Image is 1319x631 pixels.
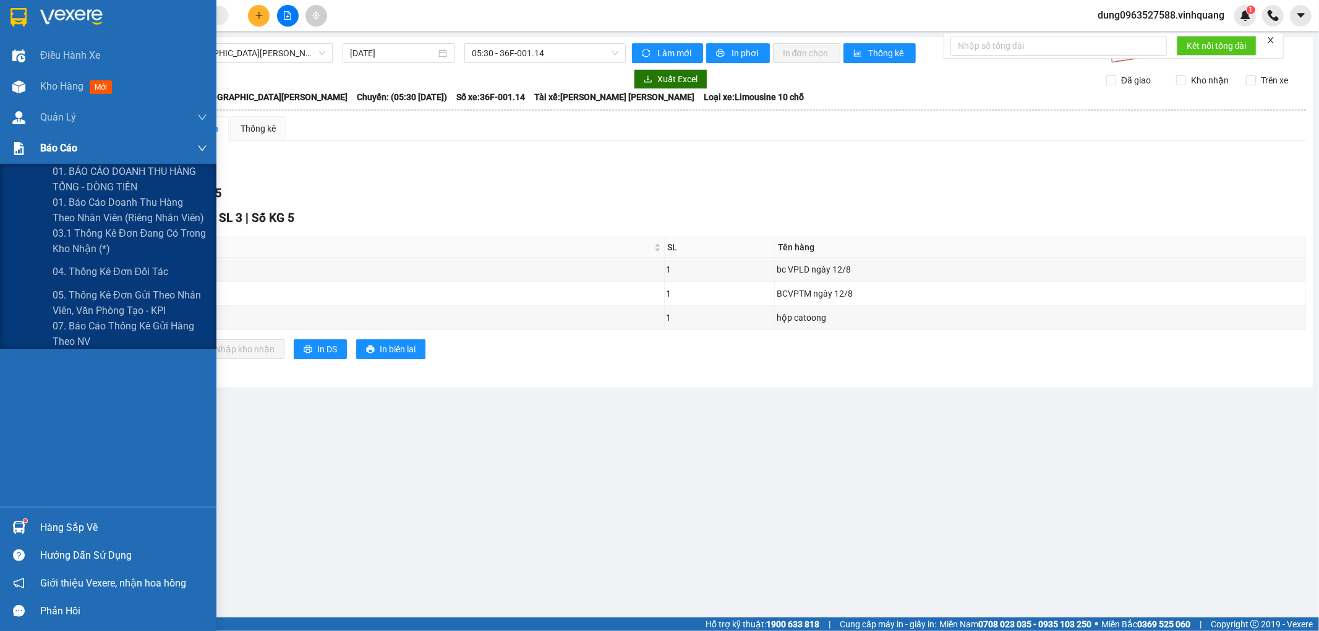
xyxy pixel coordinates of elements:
span: Chuyến: (05:30 [DATE]) [357,90,447,104]
button: caret-down [1290,5,1312,27]
img: warehouse-icon [12,111,25,124]
span: notification [13,577,25,589]
span: Miền Bắc [1101,617,1190,631]
td: LD1208250375 [117,258,665,282]
span: mới [90,80,112,94]
span: In DS [317,342,337,356]
span: Miền Nam [939,617,1091,631]
button: downloadNhập kho nhận [191,339,284,359]
strong: 0369 525 060 [1137,619,1190,629]
input: Nhập số tổng đài [950,36,1167,56]
span: Tài xế: [PERSON_NAME] [PERSON_NAME] [534,90,694,104]
div: bc VPLD ngày 12/8 [777,263,1304,276]
span: 01. BÁO CÁO DOANH THU HÀNG TỔNG - DÒNG TIỀN [53,164,207,195]
span: Kho hàng [40,80,83,92]
span: copyright [1250,620,1259,629]
div: Hướng dẫn sử dụng [40,546,207,565]
div: BCVPTM ngày 12/8 [777,287,1304,300]
span: In phơi [732,46,760,60]
span: caret-down [1296,10,1307,21]
span: printer [304,345,312,355]
button: Kết nối tổng đài [1177,36,1257,56]
img: warehouse-icon [12,49,25,62]
sup: 1 [1247,6,1255,14]
span: down [197,112,207,122]
td: TM1208250377 [117,282,665,306]
button: file-add [277,5,299,27]
td: TM1208250373 [117,306,665,330]
sup: 1 [23,519,27,523]
button: syncLàm mới [632,43,703,63]
input: 13/08/2025 [350,46,436,60]
img: solution-icon [12,142,25,155]
img: warehouse-icon [12,80,25,93]
span: bar-chart [853,49,864,59]
th: SL [665,237,775,258]
span: In biên lai [380,342,416,356]
button: aim [305,5,327,27]
span: Kho nhận [1186,74,1234,87]
span: dung0963527588.vinhquang [1088,7,1234,23]
span: Giới thiệu Vexere, nhận hoa hồng [40,575,186,591]
span: 04. Thống kê đơn đối tác [53,264,168,279]
button: printerIn phơi [706,43,770,63]
button: downloadXuất Excel [634,69,707,89]
th: Tên hàng [775,237,1306,258]
span: SL 3 [219,211,242,225]
button: In đơn chọn [773,43,840,63]
span: close [1266,36,1275,44]
span: Trên xe [1256,74,1293,87]
div: Phản hồi [40,602,207,620]
span: question-circle [13,549,25,561]
div: hộp catoong [777,311,1304,324]
div: TM1208250373 [119,309,662,326]
span: 03.1 Thống kê đơn đang có trong kho nhận (*) [53,226,207,256]
span: printer [366,345,375,355]
span: Cung cấp máy in - giấy in: [840,617,936,631]
button: plus [248,5,270,27]
span: plus [255,11,263,20]
span: Thống kê [869,46,906,60]
div: Hàng sắp về [40,519,207,537]
span: Mã GD [120,240,652,254]
span: file-add [283,11,292,20]
span: | [245,211,249,225]
div: LD1208250375 [119,261,662,278]
span: Hỗ trợ kỹ thuật: [706,617,819,631]
span: sync [642,49,652,59]
span: message [13,605,25,617]
span: printer [716,49,727,59]
span: Loại xe: Limousine 10 chỗ [704,90,804,104]
span: Số KG 5 [252,211,294,225]
span: 1 [1249,6,1253,14]
span: Làm mới [657,46,693,60]
span: ⚪️ [1095,622,1098,627]
span: Số xe: 36F-001.14 [456,90,525,104]
span: 05:30 - 36F-001.14 [472,44,618,62]
span: down [197,143,207,153]
button: printerIn biên lai [356,339,425,359]
img: logo-vxr [11,8,27,27]
span: 05. Thống kê đơn gửi theo nhân viên, văn phòng tạo - KPI [53,287,207,318]
span: Đã giao [1116,74,1156,87]
span: Quản Lý [40,109,76,125]
span: 07. Báo cáo thống kê gửi hàng theo NV [53,318,207,349]
span: download [644,75,652,85]
div: 1 [667,287,772,300]
img: phone-icon [1268,10,1279,21]
span: Xuất Excel [657,72,698,86]
img: warehouse-icon [12,521,25,534]
div: 1 [667,263,772,276]
button: bar-chartThống kê [843,43,916,63]
span: Điều hành xe [40,48,100,63]
span: Kết nối tổng đài [1187,39,1247,53]
span: aim [312,11,320,20]
div: Thống kê [241,122,276,135]
strong: 0708 023 035 - 0935 103 250 [978,619,1091,629]
span: Báo cáo [40,140,77,156]
span: | [1200,617,1202,631]
div: TM1208250377 [119,285,662,302]
span: | [829,617,830,631]
div: 1 [667,311,772,324]
img: icon-new-feature [1240,10,1251,21]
